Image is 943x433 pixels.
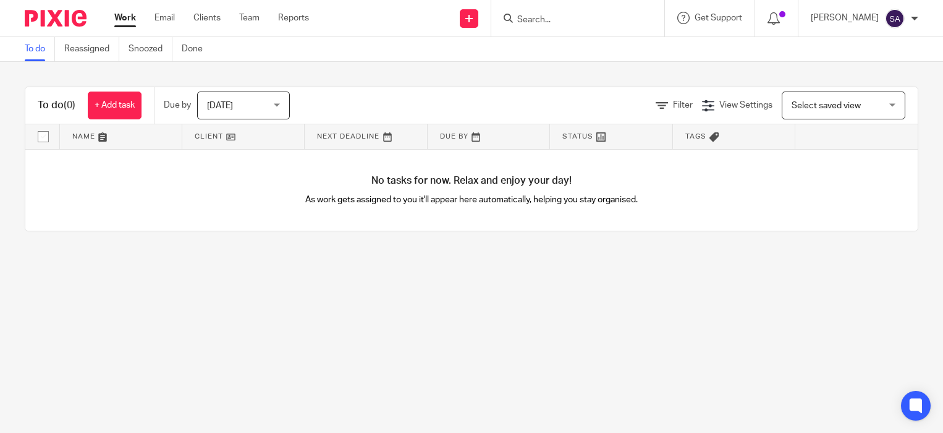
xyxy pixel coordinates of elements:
[673,101,693,109] span: Filter
[182,37,212,61] a: Done
[164,99,191,111] p: Due by
[25,37,55,61] a: To do
[114,12,136,24] a: Work
[129,37,172,61] a: Snoozed
[154,12,175,24] a: Email
[193,12,221,24] a: Clients
[685,133,706,140] span: Tags
[25,10,87,27] img: Pixie
[207,101,233,110] span: [DATE]
[278,12,309,24] a: Reports
[239,12,260,24] a: Team
[64,37,119,61] a: Reassigned
[885,9,905,28] img: svg%3E
[811,12,879,24] p: [PERSON_NAME]
[516,15,627,26] input: Search
[792,101,861,110] span: Select saved view
[64,100,75,110] span: (0)
[719,101,772,109] span: View Settings
[695,14,742,22] span: Get Support
[38,99,75,112] h1: To do
[88,92,142,119] a: + Add task
[248,194,695,206] p: As work gets assigned to you it'll appear here automatically, helping you stay organised.
[25,174,918,187] h4: No tasks for now. Relax and enjoy your day!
